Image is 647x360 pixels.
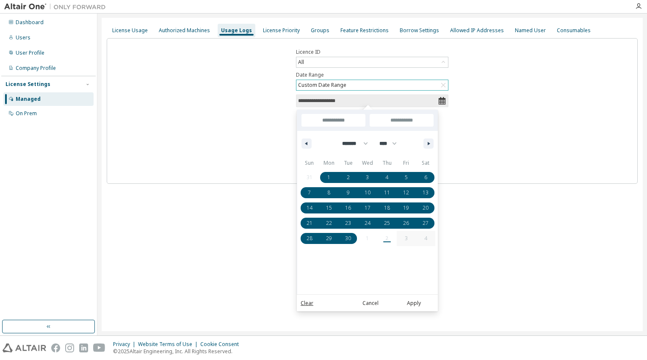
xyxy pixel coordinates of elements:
img: instagram.svg [65,343,74,352]
button: 13 [416,185,435,200]
span: 24 [365,216,371,231]
div: Groups [311,27,329,34]
img: Altair One [4,3,110,11]
span: 26 [403,216,409,231]
span: Thu [377,156,397,170]
div: All [297,58,305,67]
span: 4 [385,170,388,185]
button: 16 [338,200,358,216]
div: Borrow Settings [400,27,439,34]
button: 24 [358,216,377,231]
label: Date Range [296,72,448,78]
button: 30 [338,231,358,246]
span: 17 [365,200,371,216]
span: [DATE] [297,124,305,138]
button: 29 [319,231,339,246]
button: 26 [397,216,416,231]
span: 21 [307,216,312,231]
span: 20 [423,200,429,216]
span: 10 [365,185,371,200]
span: 3 [366,170,369,185]
div: Consumables [557,27,591,34]
button: 22 [319,216,339,231]
div: Users [16,34,30,41]
a: Clear [301,299,313,307]
div: License Priority [263,27,300,34]
div: Named User [515,27,546,34]
div: Website Terms of Use [138,341,200,348]
span: 28 [307,231,312,246]
span: Sat [416,156,435,170]
span: 12 [403,185,409,200]
button: 23 [338,216,358,231]
div: Authorized Machines [159,27,210,34]
span: 6 [424,170,427,185]
div: License Usage [112,27,148,34]
button: 7 [300,185,319,200]
button: 5 [397,170,416,185]
button: 20 [416,200,435,216]
button: 12 [397,185,416,200]
span: Tue [338,156,358,170]
span: This Week [297,138,305,161]
button: 11 [377,185,397,200]
button: 21 [300,216,319,231]
span: 8 [327,185,330,200]
span: 29 [326,231,332,246]
div: Company Profile [16,65,56,72]
div: User Profile [16,50,44,56]
img: youtube.svg [93,343,105,352]
span: 23 [345,216,351,231]
span: 15 [326,200,332,216]
p: © 2025 Altair Engineering, Inc. All Rights Reserved. [113,348,244,355]
span: 13 [423,185,429,200]
button: 19 [397,200,416,216]
span: 25 [384,216,390,231]
div: Custom Date Range [296,80,448,90]
span: [DATE] [297,110,305,124]
span: 22 [326,216,332,231]
img: altair_logo.svg [3,343,46,352]
div: Privacy [113,341,138,348]
span: 14 [307,200,312,216]
button: 25 [377,216,397,231]
img: linkedin.svg [79,343,88,352]
button: 28 [300,231,319,246]
div: Managed [16,96,41,102]
span: 9 [347,185,350,200]
button: Cancel [350,299,391,307]
span: 27 [423,216,429,231]
label: Licence ID [296,49,448,55]
span: 7 [308,185,311,200]
div: Cookie Consent [200,341,244,348]
span: Wed [358,156,377,170]
div: Dashboard [16,19,44,26]
button: 3 [358,170,377,185]
div: All [296,57,448,67]
span: Mon [319,156,339,170]
span: 5 [405,170,408,185]
button: 15 [319,200,339,216]
span: 11 [384,185,390,200]
div: On Prem [16,110,37,117]
button: 14 [300,200,319,216]
span: 30 [345,231,351,246]
button: Apply [393,299,434,307]
span: 19 [403,200,409,216]
span: 18 [384,200,390,216]
img: facebook.svg [51,343,60,352]
button: 1 [319,170,339,185]
button: 10 [358,185,377,200]
button: 4 [377,170,397,185]
button: 9 [338,185,358,200]
span: 2 [347,170,350,185]
button: 17 [358,200,377,216]
span: 16 [345,200,351,216]
div: Allowed IP Addresses [450,27,504,34]
span: Fri [397,156,416,170]
div: Usage Logs [221,27,252,34]
div: Custom Date Range [297,80,348,90]
div: Feature Restrictions [340,27,389,34]
button: 27 [416,216,435,231]
span: Last Week [297,161,305,183]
